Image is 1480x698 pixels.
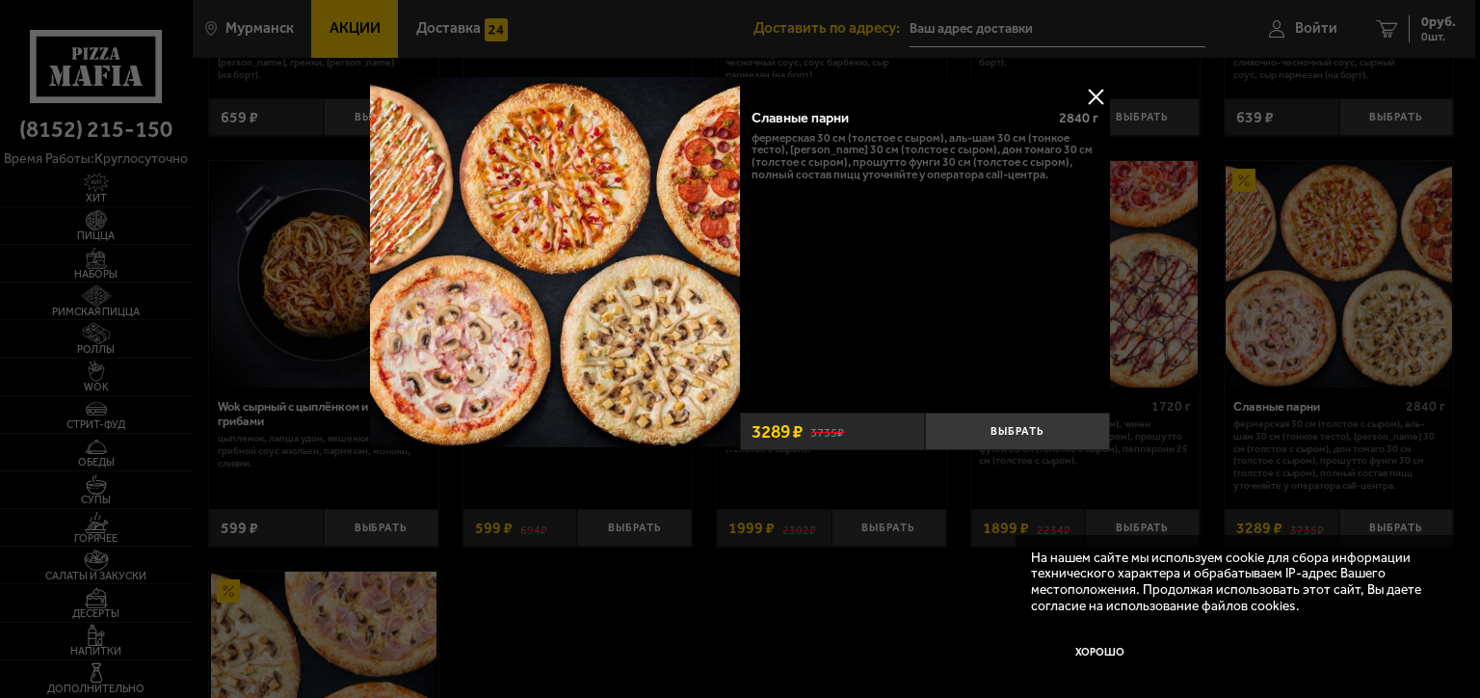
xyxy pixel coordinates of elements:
a: Славные парни [370,77,740,450]
s: 3735 ₽ [810,423,844,440]
div: Славные парни [752,110,1044,126]
button: Хорошо [1031,629,1170,675]
button: Выбрать [925,413,1110,450]
span: 2840 г [1059,110,1098,126]
img: Славные парни [370,77,740,447]
p: Фермерская 30 см (толстое с сыром), Аль-Шам 30 см (тонкое тесто), [PERSON_NAME] 30 см (толстое с ... [752,132,1098,181]
span: 3289 ₽ [752,422,803,441]
p: На нашем сайте мы используем cookie для сбора информации технического характера и обрабатываем IP... [1031,550,1433,614]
